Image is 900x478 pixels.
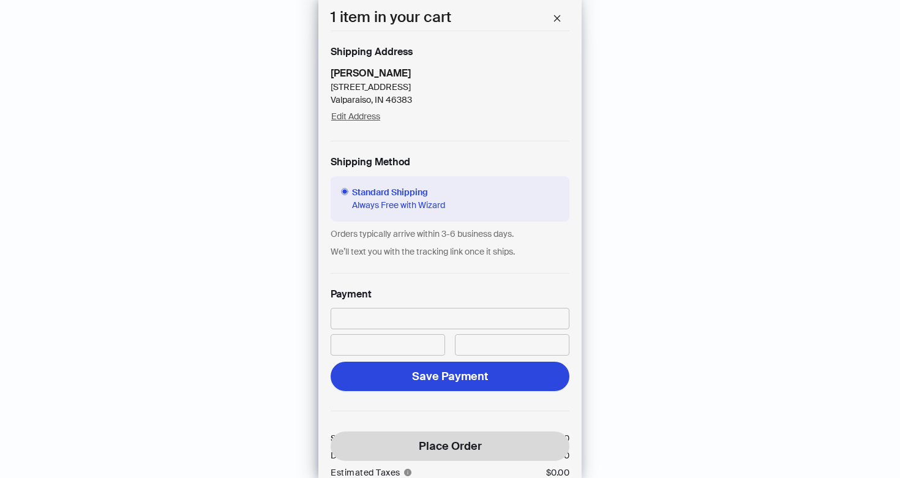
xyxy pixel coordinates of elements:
[331,67,411,80] strong: [PERSON_NAME]
[412,369,488,384] span: Save Payment
[331,6,451,31] h1: 1 item in your cart
[331,94,412,106] div: Valparaiso, IN 46383
[336,340,440,350] iframe: Secure payment input frame
[331,156,569,169] h2: Shipping Method
[352,186,445,199] span: Standard Shipping
[404,469,411,476] span: info-circle
[336,313,564,324] iframe: Secure payment input frame
[331,288,372,301] h2: Payment
[352,199,445,212] span: Always Free with Wizard
[546,468,570,478] div: $ 0.00
[331,431,569,461] button: Place Order
[553,14,561,23] span: close
[331,111,380,122] span: Edit Address
[460,340,564,350] iframe: Secure payment input frame
[331,81,412,94] div: [STREET_ADDRESS]
[331,362,569,391] button: Save Payment
[331,46,569,59] h2: Shipping Address
[331,228,569,241] div: Orders typically arrive within 3-6 business days.
[331,468,416,478] div: Estimated Taxes
[331,245,569,258] div: We’ll text you with the tracking link once it ships.
[331,106,381,126] button: Edit Address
